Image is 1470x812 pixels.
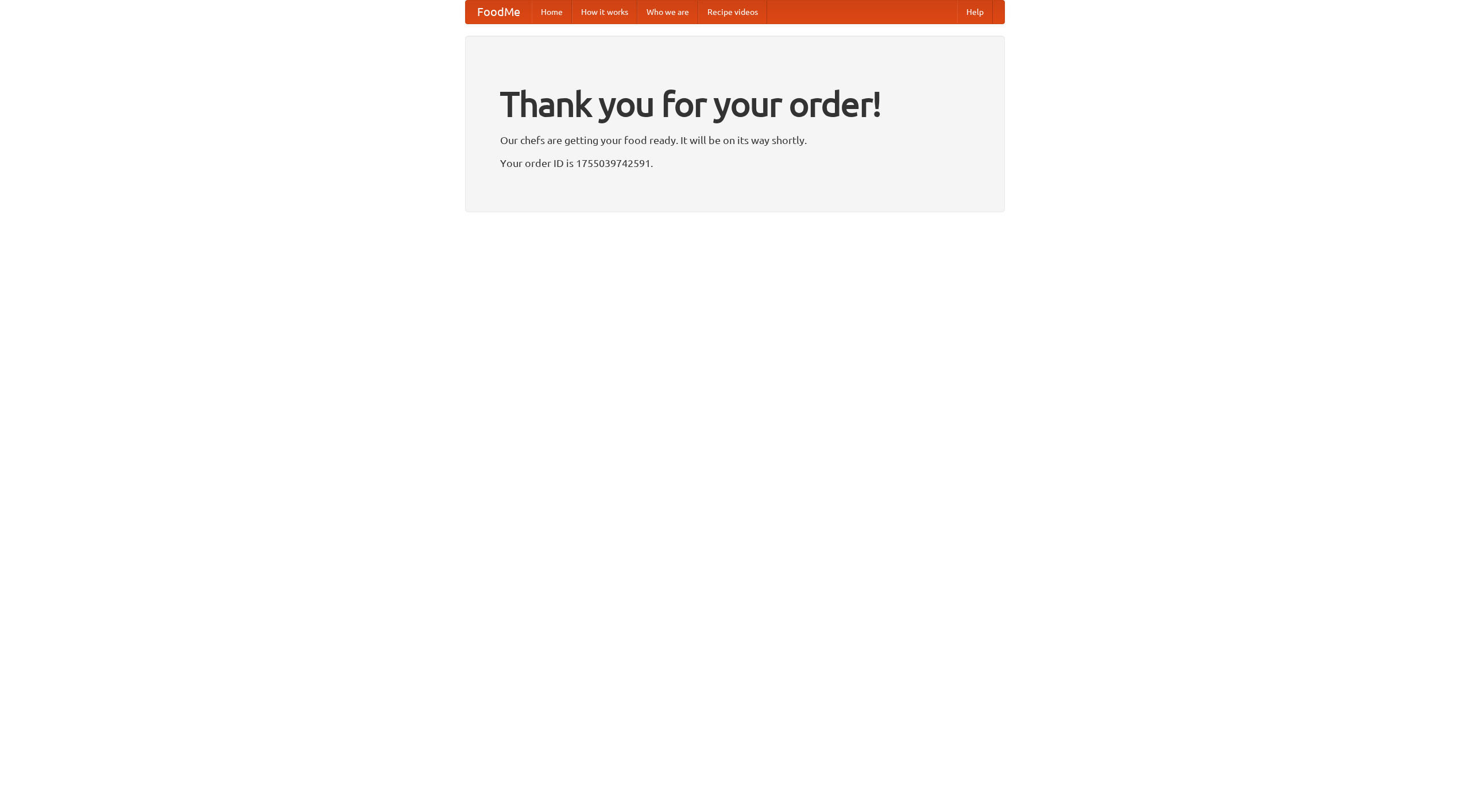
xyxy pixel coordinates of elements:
a: Help [957,1,993,24]
h1: Thank you for your order! [500,76,970,131]
a: Home [532,1,572,24]
p: Your order ID is 1755039742591. [500,154,970,172]
a: Recipe videos [698,1,767,24]
p: Our chefs are getting your food ready. It will be on its way shortly. [500,131,970,149]
a: FoodMe [466,1,532,24]
a: Who we are [637,1,698,24]
a: How it works [572,1,637,24]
